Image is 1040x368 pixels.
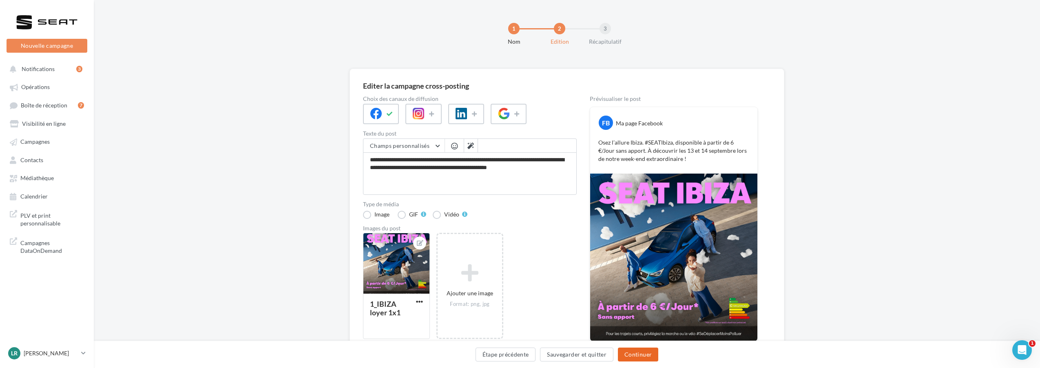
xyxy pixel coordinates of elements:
[579,38,631,46] div: Récapitulatif
[590,96,758,102] div: Prévisualiser le post
[444,212,459,217] div: Vidéo
[554,23,565,34] div: 2
[11,349,18,357] span: LR
[1012,340,1032,360] iframe: Intercom live chat
[374,212,389,217] div: Image
[7,346,87,361] a: LR [PERSON_NAME]
[618,348,658,361] button: Continuer
[488,38,540,46] div: Nom
[370,299,401,317] div: 1_IBIZA loyer 1x1
[600,23,611,34] div: 3
[5,152,89,167] a: Contacts
[20,175,54,182] span: Médiathèque
[363,201,577,207] label: Type de média
[20,138,50,145] span: Campagnes
[78,102,84,109] div: 7
[363,225,577,231] div: Images du post
[508,23,520,34] div: 1
[363,82,469,89] div: Editer la campagne cross-posting
[599,116,613,130] div: FB
[5,189,89,203] a: Calendrier
[598,138,749,163] p: Osez l’allure Ibiza. #SEATIbiza, disponible à partir de 6 €/Jour sans apport. À découvrir les 13 ...
[370,142,429,149] span: Champs personnalisés
[76,66,82,72] div: 3
[616,119,663,127] div: Ma page Facebook
[5,134,89,149] a: Campagnes
[5,234,89,258] a: Campagnes DataOnDemand
[1029,340,1036,347] span: 1
[5,116,89,131] a: Visibilité en ligne
[476,348,536,361] button: Étape précédente
[21,102,67,109] span: Boîte de réception
[7,39,87,53] button: Nouvelle campagne
[533,38,586,46] div: Edition
[21,84,50,91] span: Opérations
[363,131,577,136] label: Texte du post
[24,349,78,357] p: [PERSON_NAME]
[409,212,418,217] div: GIF
[5,170,89,185] a: Médiathèque
[363,96,577,102] label: Choix des canaux de diffusion
[5,61,86,76] button: Notifications 3
[5,207,89,231] a: PLV et print personnalisable
[20,156,43,163] span: Contacts
[20,193,48,200] span: Calendrier
[5,98,89,113] a: Boîte de réception7
[540,348,613,361] button: Sauvegarder et quitter
[22,120,66,127] span: Visibilité en ligne
[363,139,445,153] button: Champs personnalisés
[5,79,89,94] a: Opérations
[22,65,55,72] span: Notifications
[20,237,84,255] span: Campagnes DataOnDemand
[20,210,84,227] span: PLV et print personnalisable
